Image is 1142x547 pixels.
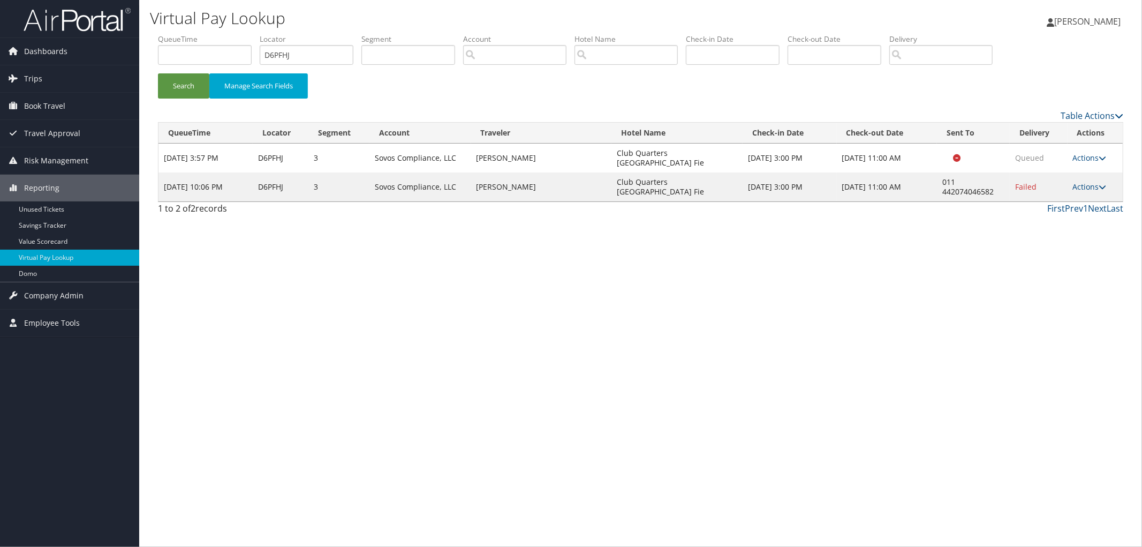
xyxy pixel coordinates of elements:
[574,34,686,44] label: Hotel Name
[158,173,253,201] td: [DATE] 10:06 PM
[308,123,369,144] th: Segment: activate to sort column ascending
[1073,182,1107,192] a: Actions
[361,34,463,44] label: Segment
[471,123,611,144] th: Traveler: activate to sort column ascending
[463,34,574,44] label: Account
[1088,203,1107,214] a: Next
[150,7,804,29] h1: Virtual Pay Lookup
[686,34,788,44] label: Check-in Date
[611,144,743,173] td: Club Quarters [GEOGRAPHIC_DATA] Fie
[191,203,195,214] span: 2
[1047,5,1131,38] a: [PERSON_NAME]
[24,310,80,336] span: Employee Tools
[611,173,743,201] td: Club Quarters [GEOGRAPHIC_DATA] Fie
[158,202,387,220] div: 1 to 2 of records
[1073,153,1107,163] a: Actions
[1015,153,1044,163] span: Queued
[1068,123,1123,144] th: Actions
[253,144,308,173] td: D6PFHJ
[369,123,471,144] th: Account: activate to sort column ascending
[24,282,84,309] span: Company Admin
[24,38,67,65] span: Dashboards
[369,144,471,173] td: Sovos Compliance, LLC
[24,65,42,92] span: Trips
[24,93,65,119] span: Book Travel
[158,34,260,44] label: QueueTime
[158,144,253,173] td: [DATE] 3:57 PM
[788,34,889,44] label: Check-out Date
[253,173,308,201] td: D6PFHJ
[837,173,937,201] td: [DATE] 11:00 AM
[471,144,611,173] td: [PERSON_NAME]
[1047,203,1065,214] a: First
[937,123,1010,144] th: Sent To: activate to sort column ascending
[937,173,1010,201] td: 011 442074046582
[743,123,837,144] th: Check-in Date: activate to sort column ascending
[743,173,837,201] td: [DATE] 3:00 PM
[24,175,59,201] span: Reporting
[1083,203,1088,214] a: 1
[743,144,837,173] td: [DATE] 3:00 PM
[308,144,369,173] td: 3
[889,34,1001,44] label: Delivery
[1015,182,1037,192] span: Failed
[1065,203,1083,214] a: Prev
[158,73,209,99] button: Search
[24,120,80,147] span: Travel Approval
[369,173,471,201] td: Sovos Compliance, LLC
[1010,123,1068,144] th: Delivery: activate to sort column ascending
[260,34,361,44] label: Locator
[1054,16,1121,27] span: [PERSON_NAME]
[308,173,369,201] td: 3
[253,123,308,144] th: Locator: activate to sort column ascending
[24,7,131,32] img: airportal-logo.png
[1061,110,1123,122] a: Table Actions
[611,123,743,144] th: Hotel Name: activate to sort column ascending
[209,73,308,99] button: Manage Search Fields
[158,123,253,144] th: QueueTime: activate to sort column ascending
[837,123,937,144] th: Check-out Date: activate to sort column ascending
[837,144,937,173] td: [DATE] 11:00 AM
[1107,203,1123,214] a: Last
[471,173,611,201] td: [PERSON_NAME]
[24,147,88,174] span: Risk Management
